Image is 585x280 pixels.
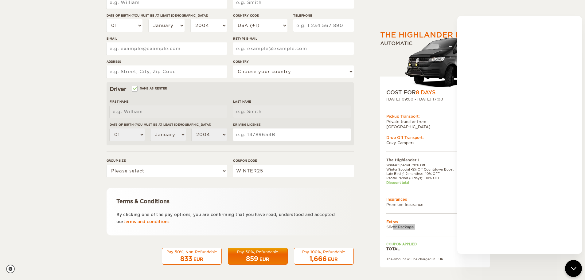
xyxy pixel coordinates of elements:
[294,248,354,265] button: Pay 100%, Refundable 1,666 EUR
[232,249,284,254] div: Pay 50%, Refundable
[233,59,353,64] label: Country
[386,114,484,119] div: Pickup Transport:
[107,42,227,55] input: e.g. example@example.com
[386,172,457,176] td: Late Bird (1-2 months): -10% OFF
[386,157,457,163] td: The Highlander I
[386,97,484,102] div: [DATE] 09:00 - [DATE] 17:00
[233,36,353,41] label: Retype E-mail
[457,16,582,254] iframe: Freyja at Cozy Campers
[386,246,457,251] td: TOTAL
[180,255,192,262] span: 833
[107,36,227,41] label: E-mail
[116,211,344,226] p: By clicking one of the pay options, you are confirming that you have read, understood and accepte...
[293,13,353,18] label: Telephone
[380,40,490,89] div: Automatic
[386,176,457,180] td: Rental Period (8 days): -10% OFF
[386,197,484,202] td: Insurances
[110,122,227,127] label: Date of birth (You must be at least [DEMOGRAPHIC_DATA])
[132,85,167,91] label: Same as renter
[259,256,269,262] div: EUR
[457,202,466,207] div: EUR
[298,249,350,254] div: Pay 100%, Refundable
[233,13,287,18] label: Country Code
[457,224,466,230] div: EUR
[386,219,484,224] td: Extras
[107,13,227,18] label: Date of birth (You must be at least [DEMOGRAPHIC_DATA])
[380,30,458,40] div: The Highlander I
[110,85,351,93] div: Driver
[233,105,350,118] input: e.g. Smith
[386,135,484,140] div: Drop Off Transport:
[107,158,227,163] label: Group size
[132,87,136,91] input: Same as renter
[386,242,457,246] td: Coupon applied
[246,255,258,262] span: 859
[110,99,227,104] label: First Name
[162,248,222,265] button: Pay 50%, Non-Refundable 833 EUR
[565,260,582,277] button: chat-button
[386,224,457,230] td: Silver Package
[293,19,353,32] input: e.g. 1 234 567 890
[228,248,288,265] button: Pay 50%, Refundable 859 EUR
[416,89,435,96] span: 8 Days
[386,89,484,96] div: COST FOR
[233,128,350,141] input: e.g. 14789654B
[386,180,457,185] td: Discount total
[386,167,457,172] td: Winter Special -5% Off Countdown Boost
[6,265,19,273] a: Cookie settings
[386,202,457,207] td: Premium Insurance
[116,198,344,205] div: Terms & Conditions
[386,163,457,167] td: Winter Special -20% Off
[166,249,218,254] div: Pay 50%, Non-Refundable
[233,99,350,104] label: Last Name
[328,256,338,262] div: EUR
[457,246,466,251] div: EUR
[123,219,170,224] a: terms and conditions
[233,158,353,163] label: Coupon code
[110,105,227,118] input: e.g. William
[193,256,203,262] div: EUR
[233,122,350,127] label: Driving License
[107,65,227,78] input: e.g. Street, City, Zip Code
[457,242,483,246] td: WINTER25
[386,119,458,129] td: Private transfer from [GEOGRAPHIC_DATA]
[386,140,484,145] td: Cozy Campers
[310,255,327,262] span: 1,666
[233,42,353,55] input: e.g. example@example.com
[405,35,490,89] img: stor-stuttur-old-new-5.png
[386,257,484,261] div: The amount will be charged in EUR
[457,157,466,163] div: EUR
[457,180,466,185] div: EUR
[107,59,227,64] label: Address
